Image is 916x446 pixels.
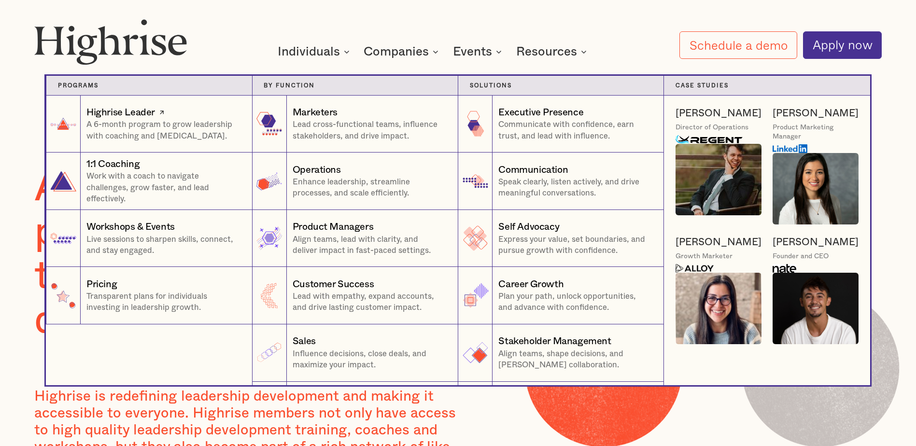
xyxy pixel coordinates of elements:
p: Express your value, set boundaries, and pursue growth with confidence. [498,234,652,256]
div: Operations [293,163,341,177]
a: Highrise LeaderA 6-month program to grow leadership with coaching and [MEDICAL_DATA]. [46,96,252,153]
p: Lead with empathy, expand accounts, and drive lasting customer impact. [293,291,447,313]
a: CommunicationSpeak clearly, listen actively, and drive meaningful conversations. [458,153,664,210]
a: Product ManagersAlign teams, lead with clarity, and deliver impact in fast-paced settings. [252,210,458,267]
div: Growth Marketer [676,252,733,261]
strong: Programs [58,83,99,88]
a: Schedule a demo [679,31,797,59]
div: Career Growth [498,278,564,291]
a: [PERSON_NAME] [773,236,859,249]
div: Workshops & Events [86,220,175,234]
p: Speak clearly, listen actively, and drive meaningful conversations. [498,177,652,199]
div: Director of Operations [676,123,748,132]
a: Executive PresenceCommunicate with confidence, earn trust, and lead with influence. [458,96,664,153]
p: Lead cross-functional teams, influence stakeholders, and drive impact. [293,119,447,141]
a: PricingTransparent plans for individuals investing in leadership growth. [46,267,252,324]
a: Customer SuccessLead with empathy, expand accounts, and drive lasting customer impact. [252,267,458,324]
div: Individuals [278,46,340,57]
div: Companies [364,46,429,57]
div: Events [453,46,505,57]
a: PeopleDrive change, support teams, and shape workplace culture. [252,382,458,439]
div: Pricing [86,278,117,291]
a: 1:1 CoachingWork with a coach to navigate challenges, grow faster, and lead effectively. [46,153,252,210]
p: Align teams, lead with clarity, and deliver impact in fast-paced settings. [293,234,447,256]
div: Executive Presence [498,106,583,119]
a: [PERSON_NAME] [676,107,761,120]
a: Self AdvocacyExpress your value, set boundaries, and pursue growth with confidence. [458,210,664,267]
a: [PERSON_NAME] [773,107,859,120]
a: SalesInfluence decisions, close deals, and maximize your impact. [252,324,458,382]
strong: Solutions [470,83,512,88]
nav: Individuals [169,53,748,385]
a: [PERSON_NAME] [676,236,761,249]
h1: A community of growth-minded professionals supporting each other through contemporary leadership ... [34,166,664,342]
img: Highrise logo [34,19,187,65]
div: Customer Success [293,278,374,291]
div: Self Advocacy [498,220,559,234]
div: Events [453,46,492,57]
div: Product Marketing Manager [773,123,859,141]
div: Sales [293,334,316,348]
a: Apply now [803,31,882,59]
p: Align teams, shape decisions, and [PERSON_NAME] collaboration. [498,348,652,371]
div: Highrise Leader [86,106,155,119]
p: Influence decisions, close deals, and maximize your impact. [293,348,447,371]
div: Resources [516,46,590,57]
p: Enhance leadership, streamline processes, and scale efficiently. [293,177,447,199]
div: Founder and CEO [773,252,829,261]
p: Live sessions to sharpen skills, connect, and stay engaged. [86,234,240,256]
p: Communicate with confidence, earn trust, and lead with influence. [498,119,652,141]
p: A 6-month program to grow leadership with coaching and [MEDICAL_DATA]. [86,119,240,141]
div: Resources [516,46,577,57]
strong: Case Studies [676,83,729,88]
p: Transparent plans for individuals investing in leadership growth. [86,291,240,313]
a: Workshops & EventsLive sessions to sharpen skills, connect, and stay engaged. [46,210,252,267]
div: Individuals [278,46,352,57]
a: Career GrowthPlan your path, unlock opportunities, and advance with confidence. [458,267,664,324]
p: Plan your path, unlock opportunities, and advance with confidence. [498,291,652,313]
a: Stakeholder ManagementAlign teams, shape decisions, and [PERSON_NAME] collaboration. [458,324,664,382]
div: Companies [364,46,441,57]
div: Communication [498,163,568,177]
div: Product Managers [293,220,374,234]
p: Work with a coach to navigate challenges, grow faster, and lead effectively. [86,171,240,205]
a: Time & FocusPrioritize, manage workload, and prevent burnout. [458,382,664,439]
strong: by function [264,83,315,88]
a: MarketersLead cross-functional teams, influence stakeholders, and drive impact. [252,96,458,153]
div: Marketers [293,106,338,119]
div: 1:1 Coaching [86,157,140,171]
a: OperationsEnhance leadership, streamline processes, and scale efficiently. [252,153,458,210]
div: Stakeholder Management [498,334,611,348]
